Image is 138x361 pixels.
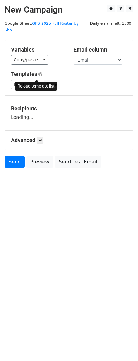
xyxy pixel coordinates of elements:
a: Send Test Email [55,156,101,168]
iframe: Chat Widget [107,332,138,361]
a: Daily emails left: 1500 [88,21,133,26]
a: Templates [11,71,37,77]
a: GPS 2025 Full Roster by Sho... [5,21,79,33]
h5: Advanced [11,137,127,144]
h5: Recipients [11,105,127,112]
span: Daily emails left: 1500 [88,20,133,27]
h2: New Campaign [5,5,133,15]
a: Send [5,156,25,168]
a: Load... [11,80,34,89]
small: Google Sheet: [5,21,79,33]
div: Loading... [11,105,127,121]
a: Preview [26,156,53,168]
h5: Email column [74,46,127,53]
h5: Variables [11,46,64,53]
a: Copy/paste... [11,55,48,65]
div: Reload template list [15,82,57,91]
